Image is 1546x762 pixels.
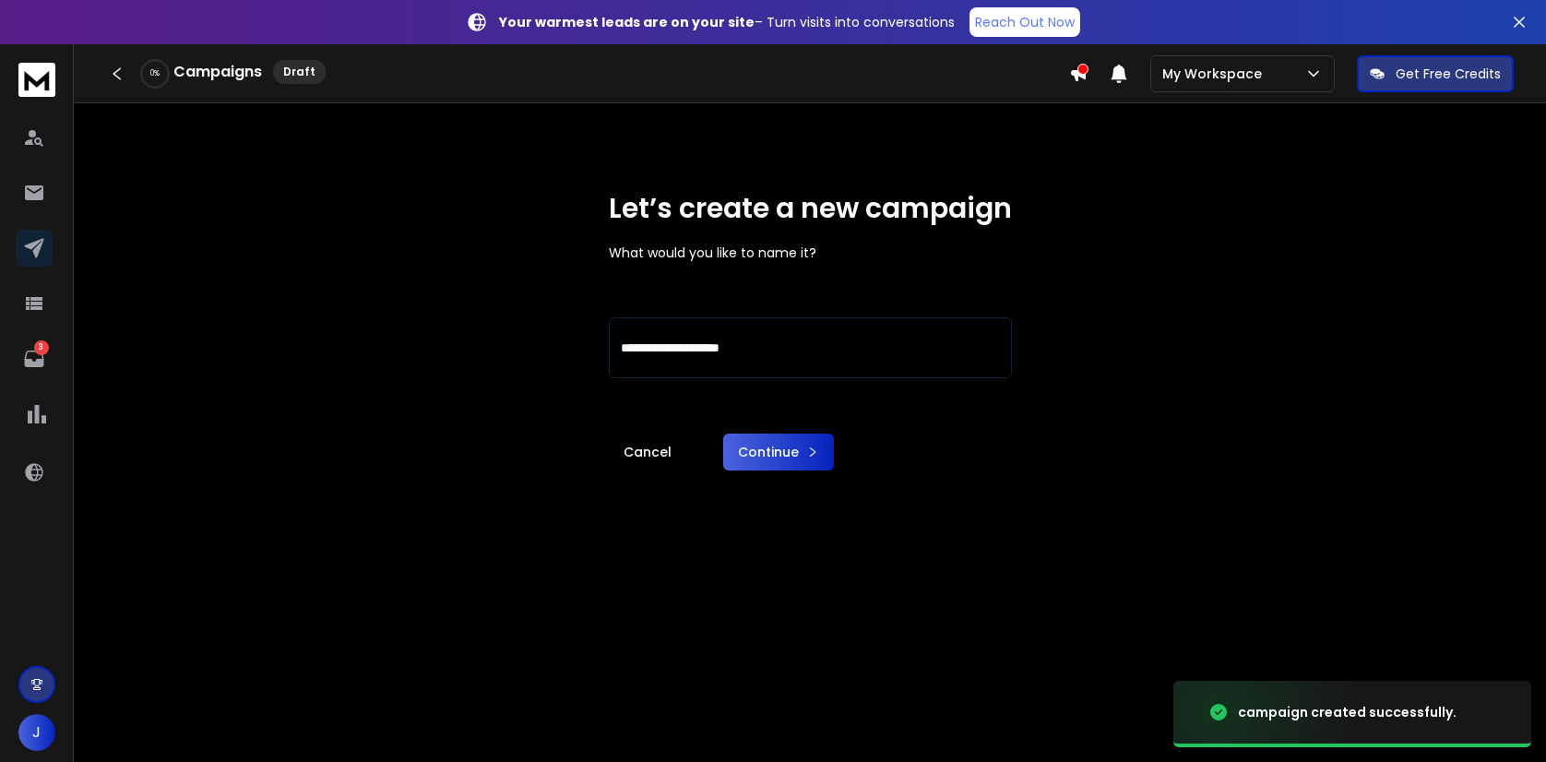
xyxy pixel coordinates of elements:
div: Draft [273,60,326,84]
a: 3 [16,340,53,377]
p: 0 % [150,68,160,79]
a: Reach Out Now [969,7,1080,37]
p: 3 [34,340,49,355]
h1: Let’s create a new campaign [609,192,1012,225]
button: J [18,714,55,751]
button: Continue [723,434,834,470]
a: Cancel [609,434,686,470]
h1: Campaigns [173,61,262,83]
p: What would you like to name it? [609,244,1012,262]
strong: Your warmest leads are on your site [499,13,755,31]
p: Reach Out Now [975,13,1075,31]
p: My Workspace [1162,65,1269,83]
div: campaign created successfully. [1238,703,1457,721]
img: logo [18,63,55,97]
p: – Turn visits into conversations [499,13,955,31]
p: Get Free Credits [1396,65,1501,83]
button: Get Free Credits [1357,55,1514,92]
